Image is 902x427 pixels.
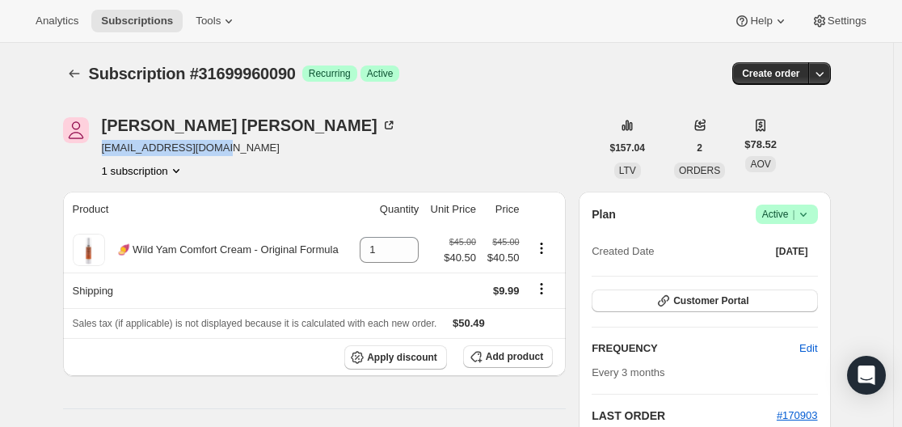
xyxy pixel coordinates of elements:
[732,62,809,85] button: Create order
[63,192,353,227] th: Product
[776,245,808,258] span: [DATE]
[766,240,818,263] button: [DATE]
[105,242,339,258] div: 🍠 Wild Yam Comfort Cream - Original Formula
[790,336,827,361] button: Edit
[367,67,394,80] span: Active
[453,317,485,329] span: $50.49
[828,15,866,27] span: Settings
[102,163,184,179] button: Product actions
[63,62,86,85] button: Subscriptions
[102,140,397,156] span: [EMAIL_ADDRESS][DOMAIN_NAME]
[63,273,353,308] th: Shipping
[309,67,351,80] span: Recurring
[367,351,437,364] span: Apply discount
[592,206,616,222] h2: Plan
[742,67,799,80] span: Create order
[687,137,712,159] button: 2
[697,142,702,154] span: 2
[777,409,818,421] a: #170903
[186,10,247,32] button: Tools
[486,350,543,363] span: Add product
[799,340,817,357] span: Edit
[777,408,818,424] button: #170903
[91,10,183,32] button: Subscriptions
[592,290,817,312] button: Customer Portal
[424,192,481,227] th: Unit Price
[449,237,476,247] small: $45.00
[847,356,886,395] div: Open Intercom Messenger
[73,234,105,266] img: product img
[592,243,654,260] span: Created Date
[492,237,519,247] small: $45.00
[529,239,554,257] button: Product actions
[352,192,424,227] th: Quantity
[724,10,798,32] button: Help
[529,280,554,298] button: Shipping actions
[610,142,645,154] span: $157.04
[792,208,795,221] span: |
[26,10,88,32] button: Analytics
[36,15,78,27] span: Analytics
[444,250,476,266] span: $40.50
[592,366,664,378] span: Every 3 months
[744,137,777,153] span: $78.52
[592,340,799,357] h2: FREQUENCY
[486,250,520,266] span: $40.50
[493,285,520,297] span: $9.99
[101,15,173,27] span: Subscriptions
[802,10,876,32] button: Settings
[196,15,221,27] span: Tools
[619,165,636,176] span: LTV
[601,137,655,159] button: $157.04
[73,318,437,329] span: Sales tax (if applicable) is not displayed because it is calculated with each new order.
[762,206,811,222] span: Active
[750,159,770,170] span: AOV
[89,65,296,82] span: Subscription #31699960090
[592,408,777,424] h2: LAST ORDER
[750,15,772,27] span: Help
[463,345,553,368] button: Add product
[344,345,447,370] button: Apply discount
[481,192,525,227] th: Price
[679,165,720,176] span: ORDERS
[102,117,397,133] div: [PERSON_NAME] [PERSON_NAME]
[673,294,748,307] span: Customer Portal
[63,117,89,143] span: Jennifer Dominey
